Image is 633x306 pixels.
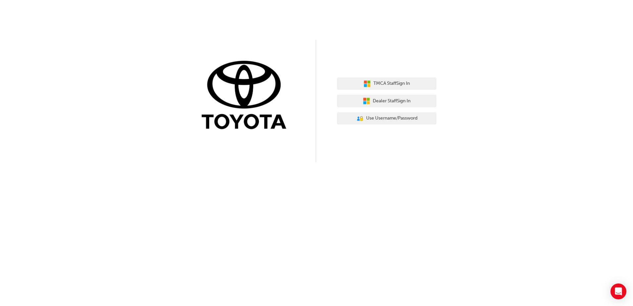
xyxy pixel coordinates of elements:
img: Trak [197,59,296,132]
div: Open Intercom Messenger [610,283,626,299]
span: Use Username/Password [366,115,417,122]
button: TMCA StaffSign In [337,77,436,90]
button: Use Username/Password [337,112,436,125]
span: TMCA Staff Sign In [373,80,410,87]
button: Dealer StaffSign In [337,95,436,107]
span: Dealer Staff Sign In [373,97,411,105]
